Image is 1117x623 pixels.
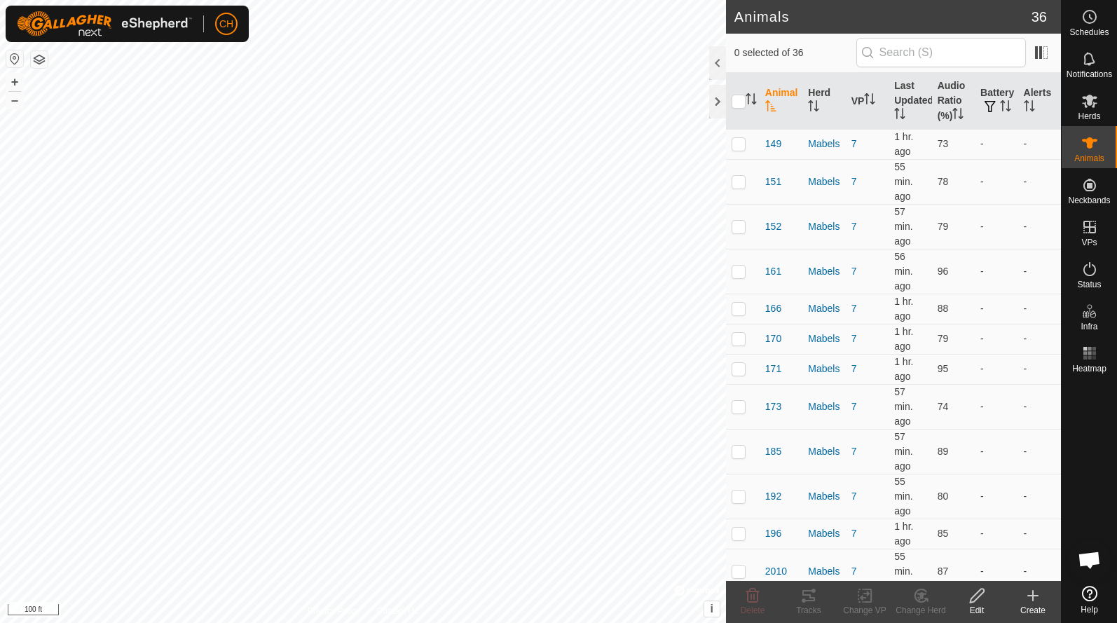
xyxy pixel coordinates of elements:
a: 7 [851,176,857,187]
td: - [975,294,1017,324]
p-sorticon: Activate to sort [1000,102,1011,114]
div: Mabels [808,219,840,234]
td: - [975,519,1017,549]
span: 36 [1032,6,1047,27]
span: 79 [938,333,949,344]
p-sorticon: Activate to sort [746,95,757,107]
span: Sep 21, 2025 at 7:40 PM [894,326,913,352]
th: Animal [760,73,802,130]
span: Sep 21, 2025 at 7:50 PM [894,386,912,427]
div: Mabels [808,362,840,376]
div: Mabels [808,301,840,316]
span: Sep 21, 2025 at 7:52 PM [894,476,912,516]
td: - [1018,429,1061,474]
th: Last Updated [889,73,931,130]
span: 88 [938,303,949,314]
td: - [1018,324,1061,354]
p-sorticon: Activate to sort [1024,102,1035,114]
div: Mabels [808,526,840,541]
div: Mabels [808,137,840,151]
div: Mabels [808,264,840,279]
span: Sep 21, 2025 at 7:51 PM [894,161,912,202]
th: Battery [975,73,1017,130]
span: 192 [765,489,781,504]
span: Help [1081,605,1098,614]
a: 7 [851,446,857,457]
a: 7 [851,401,857,412]
td: - [975,429,1017,474]
td: - [975,354,1017,384]
span: 85 [938,528,949,539]
div: Mabels [808,444,840,459]
a: Contact Us [377,605,418,617]
span: Infra [1081,322,1097,331]
div: Change Herd [893,604,949,617]
span: 149 [765,137,781,151]
p-sorticon: Activate to sort [864,95,875,107]
span: 96 [938,266,949,277]
td: - [1018,354,1061,384]
a: 7 [851,491,857,502]
span: Neckbands [1068,196,1110,205]
td: - [975,474,1017,519]
span: 87 [938,566,949,577]
a: 7 [851,266,857,277]
td: - [975,129,1017,159]
button: + [6,74,23,90]
span: Sep 21, 2025 at 7:50 PM [894,431,912,472]
div: Tracks [781,604,837,617]
span: 196 [765,526,781,541]
p-sorticon: Activate to sort [808,102,819,114]
p-sorticon: Activate to sort [952,110,964,121]
span: 171 [765,362,781,376]
span: 166 [765,301,781,316]
span: Notifications [1067,70,1112,78]
p-sorticon: Activate to sort [765,102,776,114]
button: Map Layers [31,51,48,68]
a: 7 [851,363,857,374]
span: 89 [938,446,949,457]
td: - [1018,249,1061,294]
span: Sep 21, 2025 at 7:30 PM [894,356,913,382]
a: 7 [851,528,857,539]
div: Open chat [1069,539,1111,581]
div: Mabels [808,564,840,579]
td: - [975,204,1017,249]
th: Herd [802,73,845,130]
td: - [975,384,1017,429]
th: VP [846,73,889,130]
span: VPs [1081,238,1097,247]
td: - [1018,159,1061,204]
span: 0 selected of 36 [734,46,856,60]
button: – [6,92,23,109]
td: - [1018,384,1061,429]
span: Sep 21, 2025 at 7:50 PM [894,251,912,292]
div: Create [1005,604,1061,617]
td: - [975,159,1017,204]
span: Sep 21, 2025 at 7:51 PM [894,551,912,591]
span: Schedules [1069,28,1109,36]
td: - [975,249,1017,294]
td: - [1018,549,1061,594]
div: Change VP [837,604,893,617]
a: 7 [851,566,857,577]
span: 73 [938,138,949,149]
span: 185 [765,444,781,459]
div: Mabels [808,331,840,346]
a: Help [1062,580,1117,619]
span: 80 [938,491,949,502]
span: 74 [938,401,949,412]
span: Sep 21, 2025 at 7:30 PM [894,521,913,547]
span: i [711,603,713,615]
td: - [1018,294,1061,324]
div: Edit [949,604,1005,617]
a: 7 [851,333,857,344]
input: Search (S) [856,38,1026,67]
span: Status [1077,280,1101,289]
img: Gallagher Logo [17,11,192,36]
span: 78 [938,176,949,187]
span: Sep 21, 2025 at 7:30 PM [894,131,913,157]
span: CH [219,17,233,32]
td: - [1018,474,1061,519]
div: Mabels [808,399,840,414]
